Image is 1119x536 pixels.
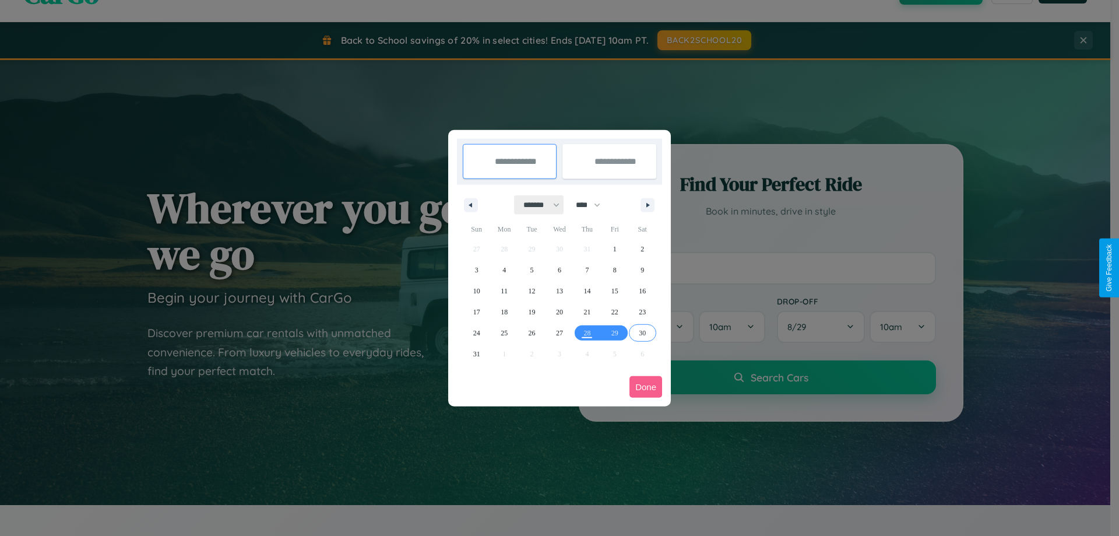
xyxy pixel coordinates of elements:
[473,323,480,344] span: 24
[518,323,546,344] button: 26
[629,239,656,260] button: 2
[463,260,490,281] button: 3
[611,323,618,344] span: 29
[473,281,480,302] span: 10
[585,260,589,281] span: 7
[583,302,590,323] span: 21
[473,302,480,323] span: 17
[490,281,518,302] button: 11
[490,323,518,344] button: 25
[518,260,546,281] button: 5
[641,260,644,281] span: 9
[518,302,546,323] button: 19
[629,376,662,398] button: Done
[573,281,601,302] button: 14
[463,220,490,239] span: Sun
[629,323,656,344] button: 30
[583,281,590,302] span: 14
[641,239,644,260] span: 2
[611,302,618,323] span: 22
[463,323,490,344] button: 24
[490,220,518,239] span: Mon
[546,220,573,239] span: Wed
[546,323,573,344] button: 27
[573,220,601,239] span: Thu
[629,260,656,281] button: 9
[601,302,628,323] button: 22
[463,302,490,323] button: 17
[639,323,646,344] span: 30
[501,323,508,344] span: 25
[546,260,573,281] button: 6
[463,344,490,365] button: 31
[573,260,601,281] button: 7
[490,302,518,323] button: 18
[518,220,546,239] span: Tue
[530,260,534,281] span: 5
[613,239,617,260] span: 1
[629,302,656,323] button: 23
[613,260,617,281] span: 8
[546,302,573,323] button: 20
[556,323,563,344] span: 27
[629,281,656,302] button: 16
[601,239,628,260] button: 1
[556,281,563,302] span: 13
[473,344,480,365] span: 31
[501,302,508,323] span: 18
[558,260,561,281] span: 6
[463,281,490,302] button: 10
[611,281,618,302] span: 15
[601,323,628,344] button: 29
[501,281,508,302] span: 11
[556,302,563,323] span: 20
[629,220,656,239] span: Sat
[529,302,536,323] span: 19
[639,302,646,323] span: 23
[475,260,478,281] span: 3
[601,281,628,302] button: 15
[1105,244,1113,292] div: Give Feedback
[529,281,536,302] span: 12
[639,281,646,302] span: 16
[601,220,628,239] span: Fri
[490,260,518,281] button: 4
[573,302,601,323] button: 21
[573,323,601,344] button: 28
[601,260,628,281] button: 8
[518,281,546,302] button: 12
[502,260,506,281] span: 4
[546,281,573,302] button: 13
[583,323,590,344] span: 28
[529,323,536,344] span: 26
